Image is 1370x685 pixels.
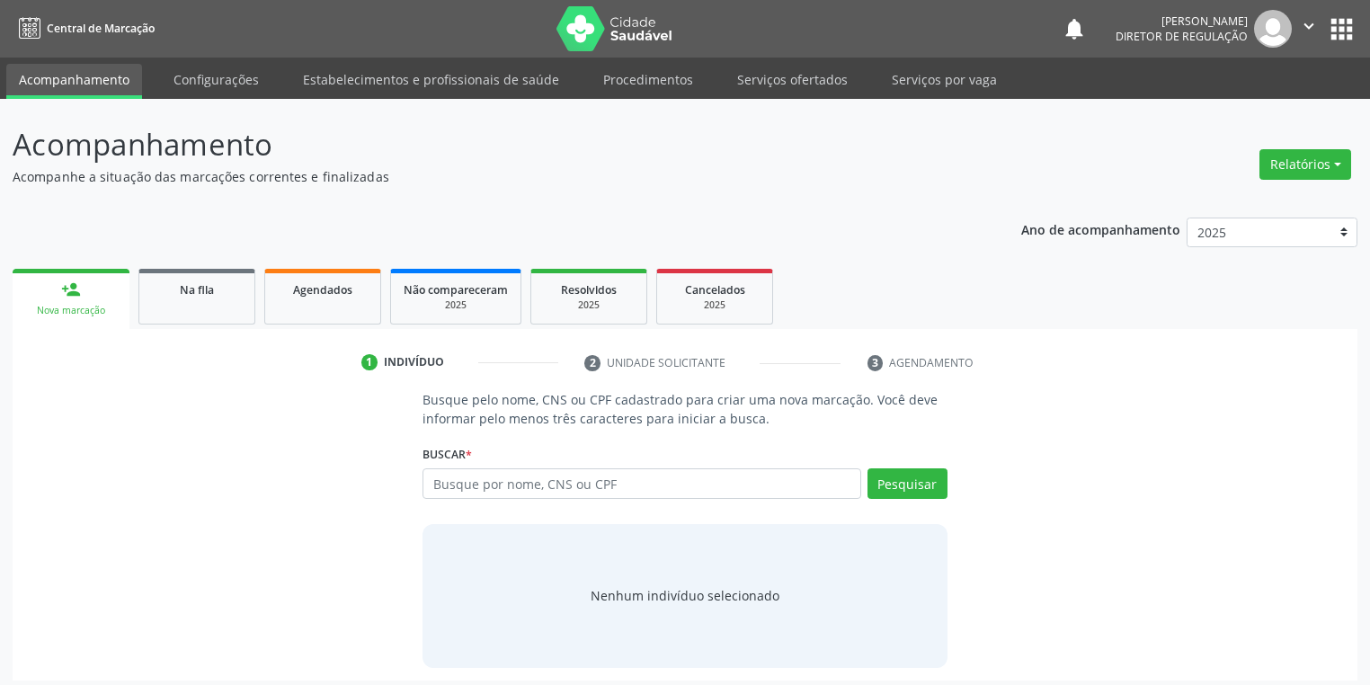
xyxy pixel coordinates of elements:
p: Acompanhamento [13,122,954,167]
a: Configurações [161,64,271,95]
input: Busque por nome, CNS ou CPF [423,468,861,499]
div: [PERSON_NAME] [1116,13,1248,29]
span: Cancelados [685,282,745,298]
a: Procedimentos [591,64,706,95]
i:  [1299,16,1319,36]
button: notifications [1062,16,1087,41]
button:  [1292,10,1326,48]
div: 2025 [404,298,508,312]
img: img [1254,10,1292,48]
label: Buscar [423,440,472,468]
button: Pesquisar [867,468,947,499]
span: Agendados [293,282,352,298]
div: person_add [61,280,81,299]
span: Não compareceram [404,282,508,298]
p: Acompanhe a situação das marcações correntes e finalizadas [13,167,954,186]
div: 2025 [670,298,760,312]
span: Resolvidos [561,282,617,298]
button: apps [1326,13,1357,45]
p: Busque pelo nome, CNS ou CPF cadastrado para criar uma nova marcação. Você deve informar pelo men... [423,390,947,428]
span: Central de Marcação [47,21,155,36]
a: Serviços por vaga [879,64,1010,95]
a: Serviços ofertados [725,64,860,95]
a: Acompanhamento [6,64,142,99]
a: Central de Marcação [13,13,155,43]
div: Indivíduo [384,354,444,370]
span: Na fila [180,282,214,298]
button: Relatórios [1259,149,1351,180]
div: Nenhum indivíduo selecionado [591,586,779,605]
a: Estabelecimentos e profissionais de saúde [290,64,572,95]
span: Diretor de regulação [1116,29,1248,44]
p: Ano de acompanhamento [1021,218,1180,240]
div: 1 [361,354,378,370]
div: Nova marcação [25,304,117,317]
div: 2025 [544,298,634,312]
